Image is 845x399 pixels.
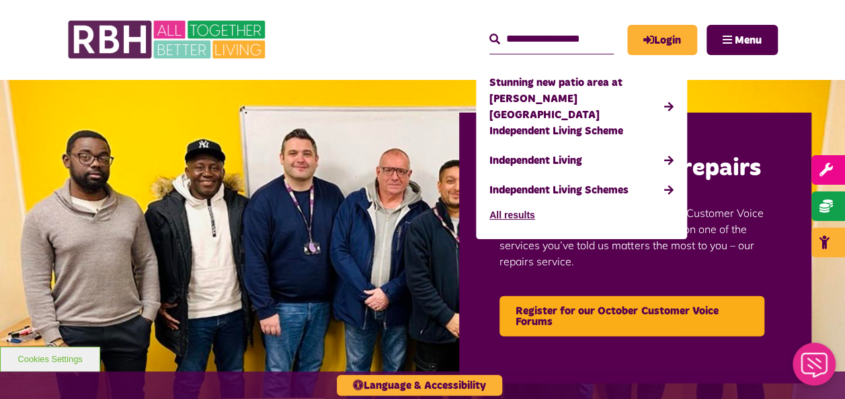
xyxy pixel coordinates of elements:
a: MyRBH [627,25,697,55]
button: All results [489,205,535,226]
p: We’re excited to invite you to our next Customer Voice Forums. In October, we’ll be focusing on o... [499,184,771,289]
iframe: Netcall Web Assistant for live chat [784,339,845,399]
a: Independent Living Schemes [489,175,674,205]
a: Register for our October Customer Voice Forums - open in a new tab [499,296,764,336]
a: Stunning new patio area at [PERSON_NAME][GEOGRAPHIC_DATA] Independent Living Scheme [489,68,674,146]
img: RBH [67,13,269,66]
a: Independent Living [489,146,674,175]
input: Search [489,25,614,54]
button: Navigation [707,25,778,55]
span: Menu [735,35,762,46]
button: Language & Accessibility [337,375,502,396]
